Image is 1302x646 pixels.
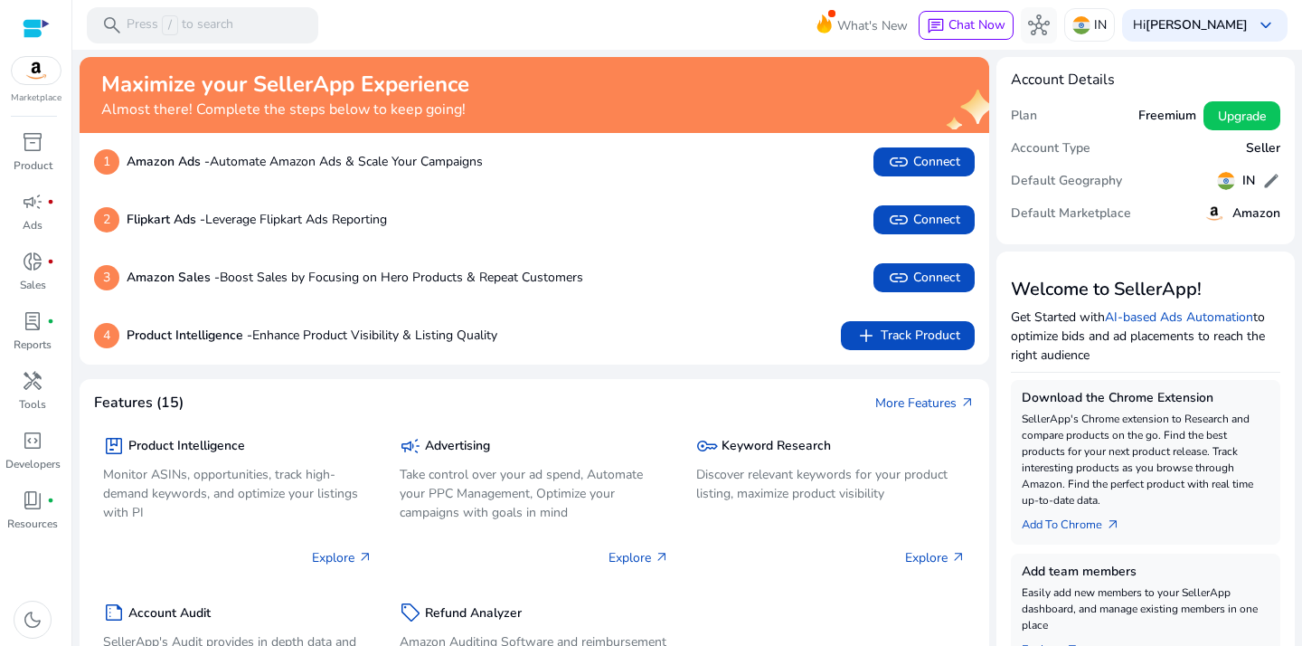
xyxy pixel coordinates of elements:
span: donut_small [22,251,43,272]
button: hub [1021,7,1057,43]
p: Marketplace [11,91,61,105]
span: arrow_outward [951,550,966,565]
p: Discover relevant keywords for your product listing, maximize product visibility [696,465,966,503]
span: arrow_outward [358,550,373,565]
span: campaign [400,435,421,457]
p: Tools [19,396,46,413]
p: Easily add new members to your SellerApp dashboard, and manage existing members in one place [1022,584,1269,633]
span: sell [400,602,421,623]
p: Ads [23,217,42,233]
button: Upgrade [1203,101,1280,130]
span: campaign [22,191,43,213]
h5: Freemium [1138,109,1196,124]
span: fiber_manual_record [47,258,54,265]
span: link [888,209,910,231]
h4: Almost there! Complete the steps below to keep going! [101,101,469,119]
h5: Refund Analyzer [425,606,522,622]
h3: Welcome to SellerApp! [1011,279,1280,300]
span: / [162,15,178,35]
p: Sales [20,277,46,293]
span: Connect [888,209,960,231]
h2: Maximize your SellerApp Experience [101,71,469,98]
p: Resources [7,516,58,532]
h5: Default Geography [1011,174,1122,189]
h5: Add team members [1022,565,1269,580]
p: 1 [94,149,119,175]
p: Get Started with to optimize bids and ad placements to reach the right audience [1011,308,1280,365]
b: Product Intelligence - [127,327,252,344]
p: Take control over your ad spend, Automate your PPC Management, Optimize your campaigns with goals... [400,465,669,522]
h5: Download the Chrome Extension [1022,391,1269,406]
button: linkConnect [873,263,975,292]
p: Explore [609,548,669,567]
p: Explore [312,548,373,567]
span: add [855,325,877,347]
span: package [103,435,125,457]
span: inventory_2 [22,131,43,153]
span: summarize [103,602,125,623]
span: arrow_outward [655,550,669,565]
p: 4 [94,323,119,348]
img: in.svg [1072,16,1090,34]
span: Upgrade [1218,107,1266,126]
p: Developers [5,456,61,472]
span: Connect [888,151,960,173]
span: chat [927,17,945,35]
span: book_4 [22,489,43,511]
img: in.svg [1217,172,1235,190]
h5: Plan [1011,109,1037,124]
b: Amazon Ads - [127,153,210,170]
span: dark_mode [22,609,43,631]
b: [PERSON_NAME] [1146,16,1248,33]
b: Flipkart Ads - [127,211,205,228]
span: Connect [888,267,960,289]
span: Track Product [855,325,960,347]
span: link [888,267,910,289]
span: search [101,14,123,36]
span: Chat Now [948,16,1005,33]
button: linkConnect [873,147,975,176]
b: Amazon Sales - [127,269,220,286]
span: fiber_manual_record [47,497,54,504]
h5: Advertising [425,439,490,454]
span: key [696,435,718,457]
span: code_blocks [22,430,43,451]
a: More Featuresarrow_outward [875,394,975,413]
p: Reports [14,337,52,353]
button: linkConnect [873,205,975,234]
span: edit [1262,172,1280,190]
button: chatChat Now [919,11,1014,40]
img: amazon.svg [12,57,61,84]
span: arrow_outward [960,395,975,410]
p: Enhance Product Visibility & Listing Quality [127,326,497,345]
h5: Seller [1246,141,1280,157]
a: AI-based Ads Automation [1105,309,1253,326]
p: Hi [1133,19,1248,32]
p: 3 [94,265,119,290]
p: Explore [905,548,966,567]
span: fiber_manual_record [47,318,54,325]
span: hub [1028,14,1050,36]
h5: Amazon [1232,206,1280,222]
h5: Keyword Research [722,439,831,454]
h4: Features (15) [94,394,184,412]
span: What's New [837,10,908,42]
h5: Product Intelligence [128,439,245,454]
h5: IN [1242,174,1255,189]
button: addTrack Product [841,321,975,350]
span: fiber_manual_record [47,198,54,205]
p: 2 [94,207,119,233]
p: Press to search [127,15,233,35]
p: Product [14,157,52,174]
h4: Account Details [1011,71,1280,89]
p: Automate Amazon Ads & Scale Your Campaigns [127,152,483,171]
h5: Account Type [1011,141,1090,157]
h5: Default Marketplace [1011,206,1131,222]
img: amazon.svg [1203,203,1225,224]
h5: Account Audit [128,606,211,622]
span: keyboard_arrow_down [1255,14,1277,36]
span: handyman [22,370,43,392]
p: Leverage Flipkart Ads Reporting [127,210,387,229]
p: IN [1094,9,1107,41]
span: lab_profile [22,310,43,332]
